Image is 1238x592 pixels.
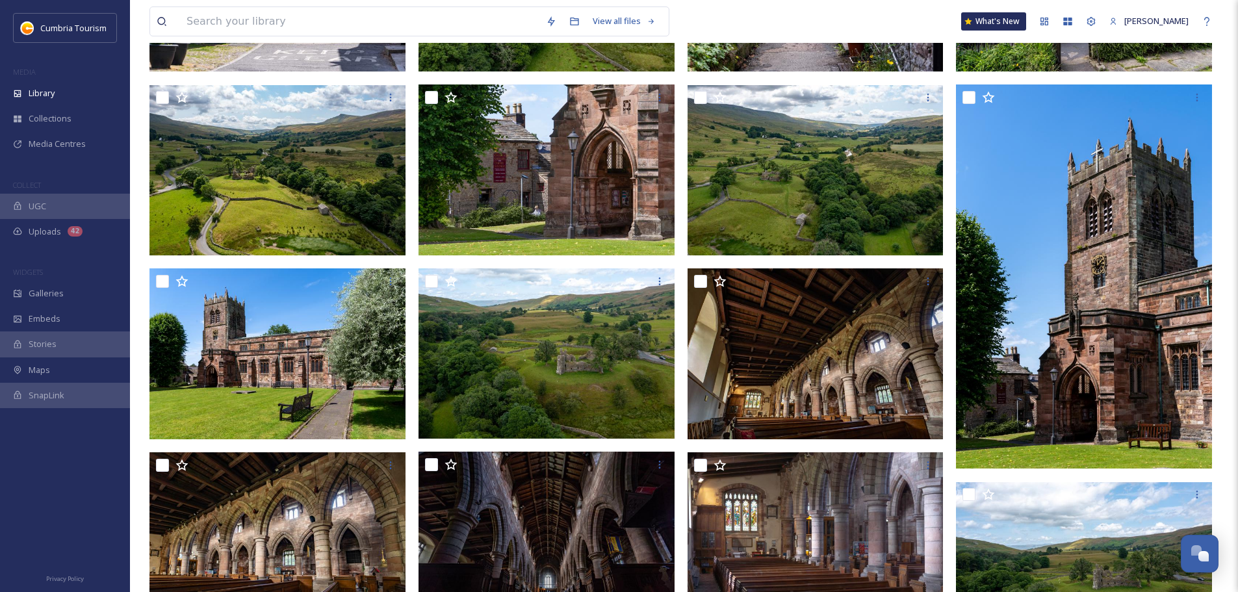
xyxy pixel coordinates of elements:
span: SnapLink [29,389,64,402]
button: Open Chat [1181,535,1219,573]
img: Attract and Disperse (336 of 1364).jpg [419,268,675,439]
img: Attract and Disperse (338 of 1364).jpg [149,268,406,439]
img: Attract and Disperse (342 of 1364).jpg [149,85,406,255]
input: Search your library [180,7,539,36]
span: Maps [29,364,50,376]
img: Attract and Disperse (339 of 1364).jpg [956,84,1212,469]
div: 42 [68,226,83,237]
span: [PERSON_NAME] [1124,15,1189,27]
img: Attract and Disperse (341 of 1364).jpg [419,84,675,255]
span: MEDIA [13,67,36,77]
a: What's New [961,12,1026,31]
a: Privacy Policy [46,570,84,586]
a: View all files [586,8,662,34]
img: Attract and Disperse (340 of 1364).jpg [688,85,944,255]
span: Embeds [29,313,60,325]
img: Attract and Disperse (334 of 1364).jpg [688,268,944,439]
span: Media Centres [29,138,86,150]
span: Galleries [29,287,64,300]
span: WIDGETS [13,267,43,277]
img: images.jpg [21,21,34,34]
span: COLLECT [13,180,41,190]
span: Privacy Policy [46,574,84,583]
span: Stories [29,338,57,350]
a: [PERSON_NAME] [1103,8,1195,34]
span: Collections [29,112,71,125]
span: Uploads [29,225,61,238]
span: UGC [29,200,46,212]
span: Cumbria Tourism [40,22,107,34]
span: Library [29,87,55,99]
